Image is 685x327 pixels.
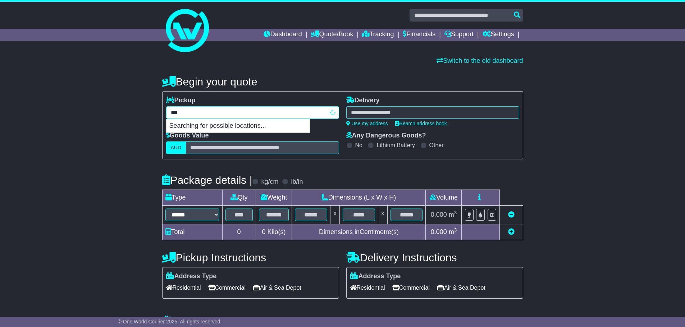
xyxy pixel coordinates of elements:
h4: Warranty & Insurance [162,315,523,327]
label: lb/in [291,178,303,186]
td: Total [162,224,222,240]
sup: 3 [454,227,457,233]
a: Switch to the old dashboard [437,57,523,64]
a: Settings [483,29,514,41]
label: Other [429,142,444,149]
label: Lithium Battery [376,142,415,149]
td: Dimensions in Centimetre(s) [292,224,426,240]
td: Type [162,190,222,206]
span: Residential [166,282,201,293]
label: Delivery [346,97,380,104]
span: 0 [262,228,265,235]
span: Commercial [208,282,246,293]
span: Air & Sea Depot [253,282,301,293]
a: Search address book [395,121,447,126]
a: Financials [403,29,435,41]
h4: Package details | [162,174,252,186]
span: m [449,228,457,235]
td: Weight [256,190,292,206]
label: Pickup [166,97,196,104]
label: Address Type [350,272,401,280]
span: Commercial [392,282,430,293]
a: Tracking [362,29,394,41]
typeahead: Please provide city [166,106,339,119]
a: Quote/Book [311,29,353,41]
h4: Delivery Instructions [346,252,523,263]
a: Dashboard [264,29,302,41]
span: Residential [350,282,385,293]
td: x [330,206,340,224]
label: No [355,142,362,149]
a: Remove this item [508,211,515,218]
label: AUD [166,141,186,154]
a: Support [444,29,474,41]
span: m [449,211,457,218]
td: Volume [426,190,462,206]
h4: Begin your quote [162,76,523,88]
a: Use my address [346,121,388,126]
span: 0.000 [431,211,447,218]
label: Goods Value [166,132,209,140]
td: x [378,206,387,224]
a: Add new item [508,228,515,235]
label: Address Type [166,272,217,280]
span: © One World Courier 2025. All rights reserved. [118,319,222,324]
label: Any Dangerous Goods? [346,132,426,140]
p: Searching for possible locations... [166,119,310,133]
td: Dimensions (L x W x H) [292,190,426,206]
span: Air & Sea Depot [437,282,485,293]
label: kg/cm [261,178,278,186]
td: Kilo(s) [256,224,292,240]
td: 0 [222,224,256,240]
sup: 3 [454,210,457,215]
span: 0.000 [431,228,447,235]
h4: Pickup Instructions [162,252,339,263]
td: Qty [222,190,256,206]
